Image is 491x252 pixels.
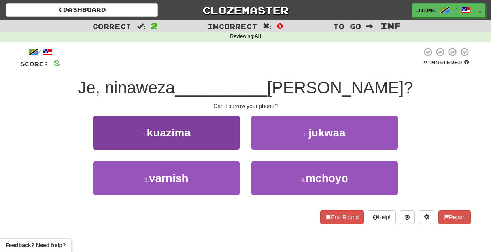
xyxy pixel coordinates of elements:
span: Score: [20,61,49,67]
a: Clozemaster [170,3,321,17]
button: End Round [320,210,364,224]
span: kuazima [147,127,191,139]
button: Help! [368,210,396,224]
div: Can I borrow your phone? [20,102,471,110]
small: 2 . [304,131,308,138]
span: : [366,23,375,30]
strong: All [255,34,261,39]
div: / [20,47,60,57]
button: 3.varnish [93,161,240,195]
span: 2 [151,21,158,30]
span: varnish [149,172,189,184]
button: Report [438,210,471,224]
span: : [137,23,145,30]
a: JioMc / [412,3,475,17]
span: 0 [277,21,283,30]
span: Open feedback widget [6,241,66,249]
span: To go [333,22,361,30]
span: / [453,6,457,12]
span: __________ [175,78,267,97]
span: [PERSON_NAME]? [267,78,413,97]
span: JioMc [416,7,436,14]
span: Inf [381,21,401,30]
a: Dashboard [6,3,158,17]
small: 3 . [144,177,149,183]
button: Round history (alt+y) [400,210,415,224]
span: 0 % [423,59,431,65]
small: 1 . [142,131,147,138]
small: 4 . [301,177,306,183]
span: Correct [93,22,131,30]
button: 2.jukwaa [251,116,398,150]
span: jukwaa [308,127,345,139]
div: Mastered [422,59,471,66]
button: 1.kuazima [93,116,240,150]
span: Incorrect [208,22,257,30]
span: : [263,23,272,30]
span: mchoyo [306,172,348,184]
span: Je, ninaweza [78,78,175,97]
button: 4.mchoyo [251,161,398,195]
span: 8 [53,58,60,68]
